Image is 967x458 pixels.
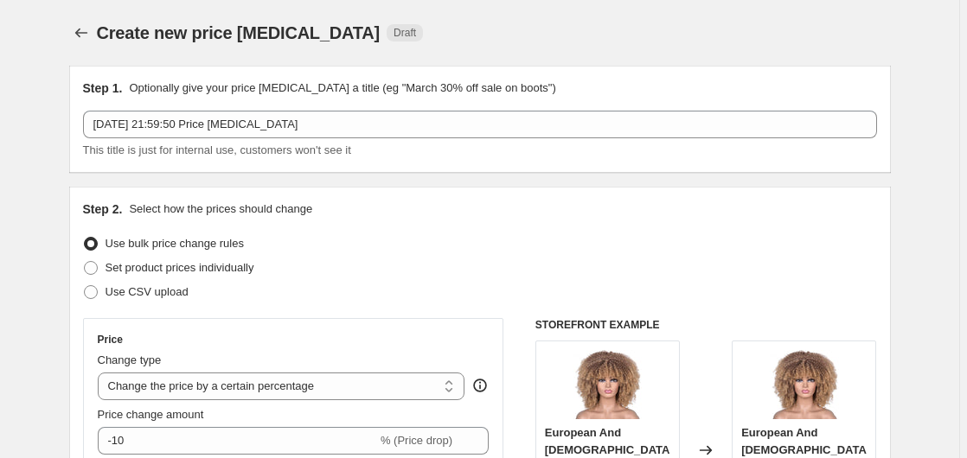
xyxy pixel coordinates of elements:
[97,23,381,42] span: Create new price [MEDICAL_DATA]
[770,350,839,419] img: 1621223068180_80x.jpg
[69,21,93,45] button: Price change jobs
[471,377,489,394] div: help
[98,353,162,366] span: Change type
[394,26,416,40] span: Draft
[106,261,254,274] span: Set product prices individually
[381,434,452,447] span: % (Price drop)
[106,237,244,250] span: Use bulk price change rules
[106,285,189,298] span: Use CSV upload
[573,350,642,419] img: 1621223068180_80x.jpg
[83,200,123,218] h2: Step 2.
[98,408,204,421] span: Price change amount
[98,427,377,455] input: -15
[83,111,877,138] input: 30% off holiday sale
[83,143,351,156] span: This title is just for internal use, customers won't see it
[98,333,123,347] h3: Price
[129,80,555,97] p: Optionally give your price [MEDICAL_DATA] a title (eg "March 30% off sale on boots")
[83,80,123,97] h2: Step 1.
[535,318,877,332] h6: STOREFRONT EXAMPLE
[129,200,312,218] p: Select how the prices should change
